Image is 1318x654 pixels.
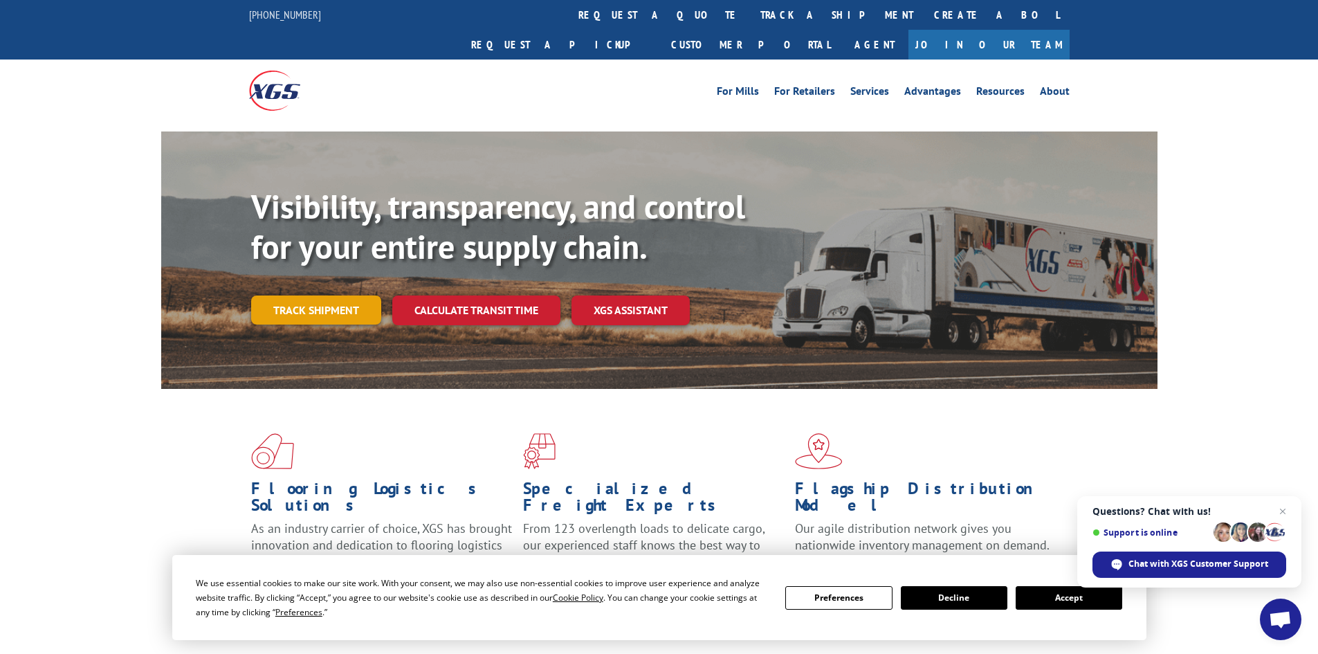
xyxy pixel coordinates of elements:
b: Visibility, transparency, and control for your entire supply chain. [251,185,745,268]
img: xgs-icon-total-supply-chain-intelligence-red [251,433,294,469]
a: About [1040,86,1070,101]
a: Customer Portal [661,30,841,60]
span: Chat with XGS Customer Support [1092,552,1286,578]
a: Track shipment [251,296,381,325]
button: Accept [1016,586,1122,610]
a: Services [850,86,889,101]
span: Questions? Chat with us! [1092,506,1286,517]
a: For Retailers [774,86,835,101]
a: Open chat [1260,599,1301,640]
div: We use essential cookies to make our site work. With your consent, we may also use non-essential ... [196,576,769,619]
a: Join Our Team [908,30,1070,60]
h1: Specialized Freight Experts [523,480,785,520]
span: Support is online [1092,527,1209,538]
button: Decline [901,586,1007,610]
a: Agent [841,30,908,60]
div: Cookie Consent Prompt [172,555,1146,640]
a: Advantages [904,86,961,101]
button: Preferences [785,586,892,610]
h1: Flagship Distribution Model [795,480,1056,520]
span: As an industry carrier of choice, XGS has brought innovation and dedication to flooring logistics... [251,520,512,570]
span: Our agile distribution network gives you nationwide inventory management on demand. [795,520,1050,553]
h1: Flooring Logistics Solutions [251,480,513,520]
a: Request a pickup [461,30,661,60]
a: XGS ASSISTANT [571,296,690,325]
a: Calculate transit time [392,296,560,325]
span: Preferences [275,606,322,618]
p: From 123 overlength loads to delicate cargo, our experienced staff knows the best way to move you... [523,520,785,582]
a: [PHONE_NUMBER] [249,8,321,21]
span: Chat with XGS Customer Support [1128,558,1268,570]
a: For Mills [717,86,759,101]
img: xgs-icon-flagship-distribution-model-red [795,433,843,469]
img: xgs-icon-focused-on-flooring-red [523,433,556,469]
a: Resources [976,86,1025,101]
span: Cookie Policy [553,592,603,603]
